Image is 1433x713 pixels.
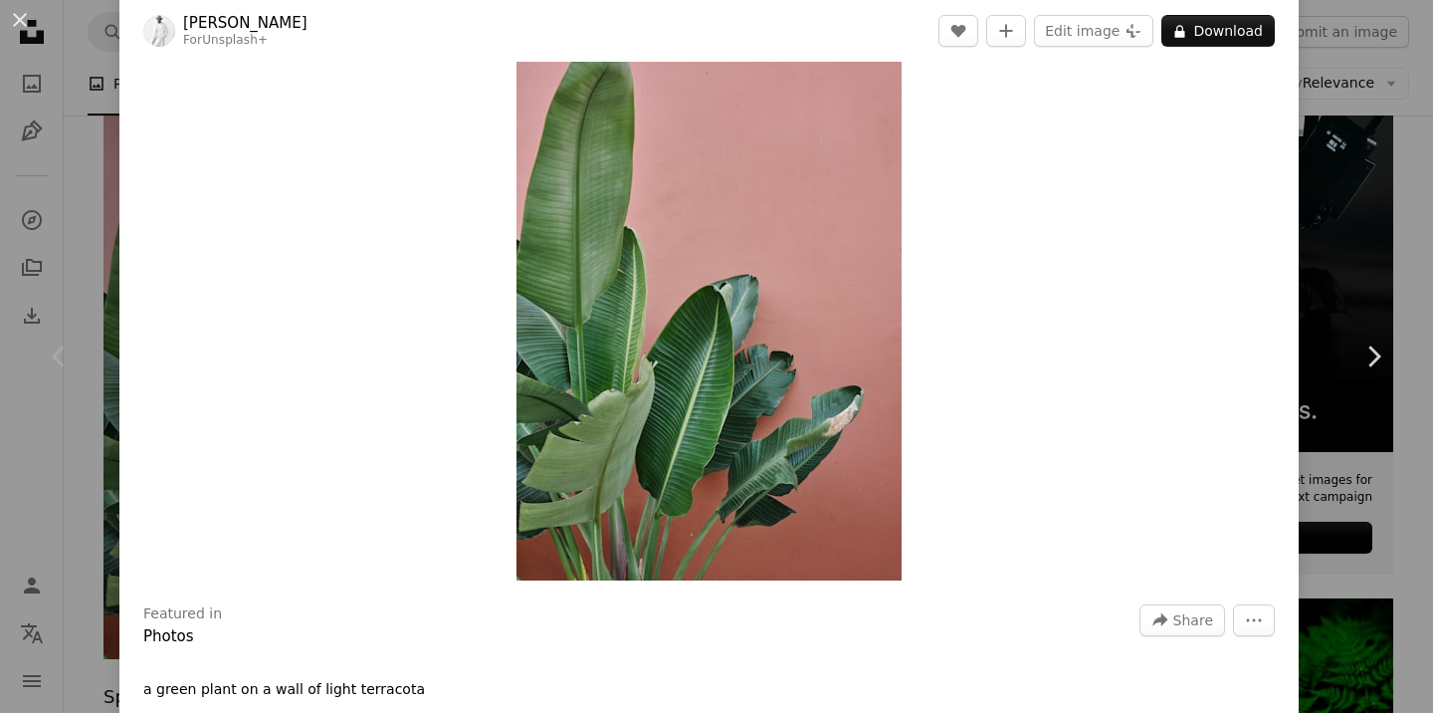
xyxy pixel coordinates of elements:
[1233,604,1275,636] button: More Actions
[143,680,425,700] p: a green plant on a wall of light terracota
[1314,261,1433,452] a: Next
[1034,15,1153,47] button: Edit image
[183,33,307,49] div: For
[516,2,902,581] button: Zoom in on this image
[202,33,268,47] a: Unsplash+
[143,604,222,624] h3: Featured in
[938,15,978,47] button: Like
[1173,605,1213,635] span: Share
[516,2,902,581] img: a plant with green leaves against a pink wall
[1161,15,1275,47] button: Download
[143,627,194,645] a: Photos
[183,13,307,33] a: [PERSON_NAME]
[986,15,1026,47] button: Add to Collection
[143,15,175,47] img: Go to Andrej Lišakov's profile
[1139,604,1225,636] button: Share this image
